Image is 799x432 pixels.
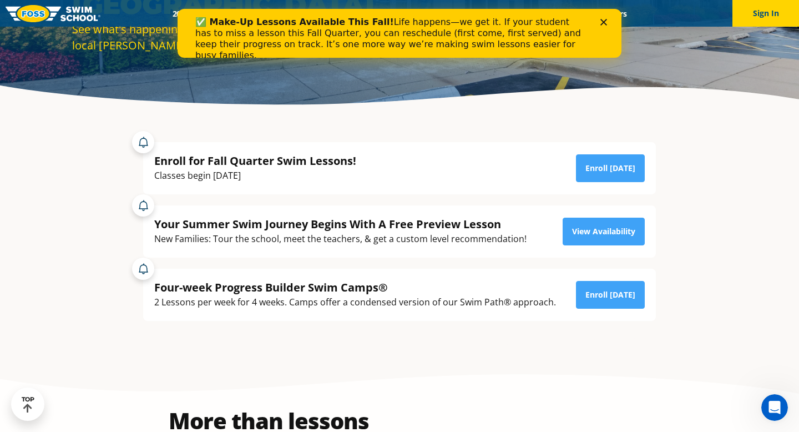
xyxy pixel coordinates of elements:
[563,218,645,245] a: View Availability
[232,8,279,19] a: Schools
[576,281,645,309] a: Enroll [DATE]
[72,21,394,53] div: See what's happening and find reasons to hit the water at your local [PERSON_NAME][GEOGRAPHIC_DATA].
[154,168,356,183] div: Classes begin [DATE]
[761,394,788,421] iframe: Intercom live chat
[279,8,376,19] a: Swim Path® Program
[22,396,34,413] div: TOP
[163,8,232,19] a: 2025 Calendar
[18,8,216,18] b: ✅ Make-Up Lessons Available This Fall!
[154,217,527,232] div: Your Summer Swim Journey Begins With A Free Preview Lesson
[143,410,394,432] h2: More than lessons
[154,280,556,295] div: Four-week Progress Builder Swim Camps®
[18,8,408,52] div: Life happens—we get it. If your student has to miss a lesson this Fall Quarter, you can reschedul...
[6,5,100,22] img: FOSS Swim School Logo
[423,10,434,17] div: Close
[590,8,636,19] a: Careers
[438,8,555,19] a: Swim Like [PERSON_NAME]
[555,8,590,19] a: Blog
[376,8,438,19] a: About FOSS
[154,295,556,310] div: 2 Lessons per week for 4 weeks. Camps offer a condensed version of our Swim Path® approach.
[178,9,621,58] iframe: Intercom live chat banner
[154,232,527,247] div: New Families: Tour the school, meet the teachers, & get a custom level recommendation!
[576,154,645,182] a: Enroll [DATE]
[154,153,356,168] div: Enroll for Fall Quarter Swim Lessons!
